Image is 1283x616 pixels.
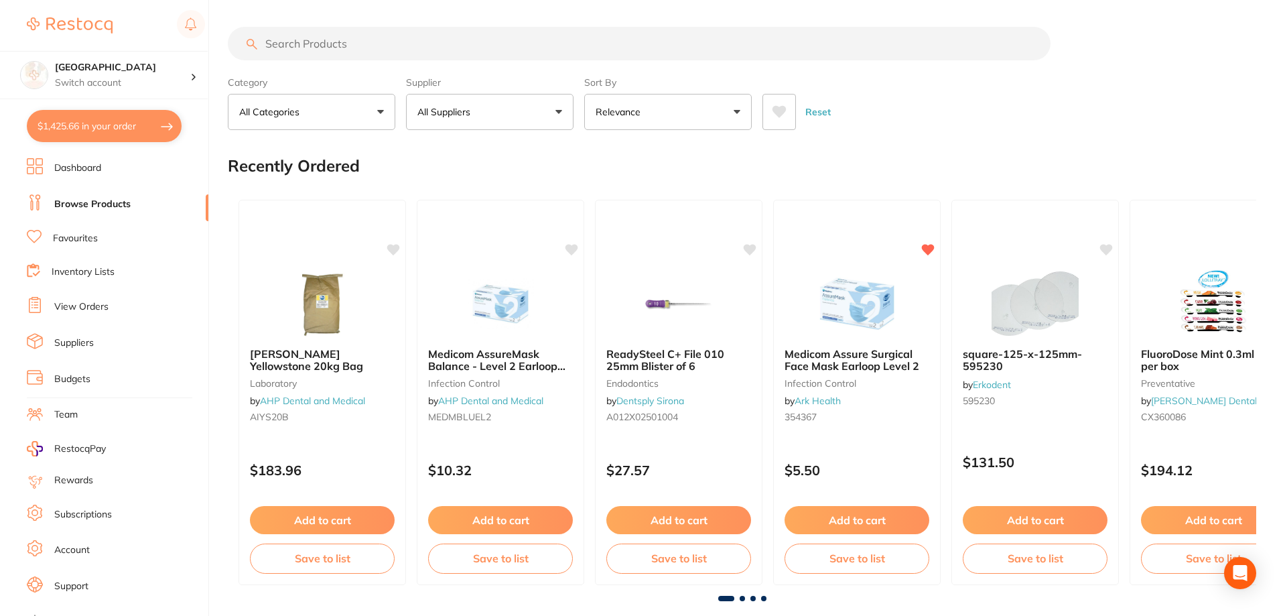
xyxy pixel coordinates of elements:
p: $10.32 [428,463,573,478]
button: Save to list [250,544,395,573]
img: FluoroDose Mint 0.3ml x 120 per box [1170,270,1257,337]
b: Medicom AssureMask Balance - Level 2 Earloop Masks [428,348,573,373]
button: Relevance [584,94,752,130]
small: laboratory [250,378,395,389]
img: Katoomba Dental Centre [21,62,48,88]
button: Add to cart [606,506,751,534]
div: Open Intercom Messenger [1224,557,1256,589]
p: All Suppliers [417,105,476,119]
a: Dashboard [54,162,101,175]
a: View Orders [54,300,109,314]
span: RestocqPay [54,442,106,456]
span: by [606,395,684,407]
img: RestocqPay [27,441,43,456]
button: Add to cart [250,506,395,534]
a: Team [54,408,78,422]
a: Browse Products [54,198,131,211]
label: Category [228,76,395,88]
button: Add to cart [963,506,1107,534]
b: Medicom Assure Surgical Face Mask Earloop Level 2 [785,348,929,373]
img: Restocq Logo [27,17,113,34]
button: $1,425.66 in your order [27,110,182,142]
button: Add to cart [785,506,929,534]
small: 595230 [963,395,1107,406]
a: Dentsply Sirona [616,395,684,407]
b: square-125-x-125mm-595230 [963,348,1107,373]
a: Ark Health [795,395,841,407]
h4: Katoomba Dental Centre [55,61,190,74]
b: ReadySteel C+ File 010 25mm Blister of 6 [606,348,751,373]
a: Restocq Logo [27,10,113,41]
p: Switch account [55,76,190,90]
button: Save to list [963,544,1107,573]
span: by [1141,395,1257,407]
button: All Suppliers [406,94,573,130]
p: $27.57 [606,463,751,478]
a: AHP Dental and Medical [438,395,543,407]
p: All Categories [239,105,305,119]
h2: Recently Ordered [228,157,360,176]
small: 354367 [785,412,929,422]
a: Suppliers [54,336,94,350]
button: Save to list [428,544,573,573]
label: Sort By [584,76,752,88]
img: Ainsworth Yellowstone 20kg Bag [279,270,366,337]
p: $5.50 [785,463,929,478]
span: by [250,395,365,407]
input: Search Products [228,27,1051,60]
small: infection control [785,378,929,389]
button: Reset [801,94,835,130]
img: Medicom Assure Surgical Face Mask Earloop Level 2 [813,270,900,337]
span: by [785,395,841,407]
small: endodontics [606,378,751,389]
small: infection control [428,378,573,389]
a: Inventory Lists [52,265,115,279]
img: ReadySteel C+ File 010 25mm Blister of 6 [635,270,722,337]
small: AIYS20B [250,412,395,422]
a: [PERSON_NAME] Dental [1151,395,1257,407]
small: A012X02501004 [606,412,751,422]
a: RestocqPay [27,441,106,456]
label: Supplier [406,76,573,88]
a: Rewards [54,474,93,487]
p: $183.96 [250,463,395,478]
a: Support [54,580,88,593]
a: Erkodent [973,379,1011,391]
button: Save to list [606,544,751,573]
img: Medicom AssureMask Balance - Level 2 Earloop Masks [457,270,544,337]
span: by [428,395,543,407]
p: $131.50 [963,454,1107,470]
p: Relevance [596,105,646,119]
a: Account [54,544,90,557]
a: AHP Dental and Medical [260,395,365,407]
b: Ainsworth Yellowstone 20kg Bag [250,348,395,373]
a: Subscriptions [54,508,112,521]
button: All Categories [228,94,395,130]
small: MEDMBLUEL2 [428,412,573,422]
button: Save to list [785,544,929,573]
a: Budgets [54,373,90,386]
img: square-125-x-125mm-595230 [992,270,1079,337]
button: Add to cart [428,506,573,534]
a: Favourites [53,232,98,245]
span: by [963,379,1011,391]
